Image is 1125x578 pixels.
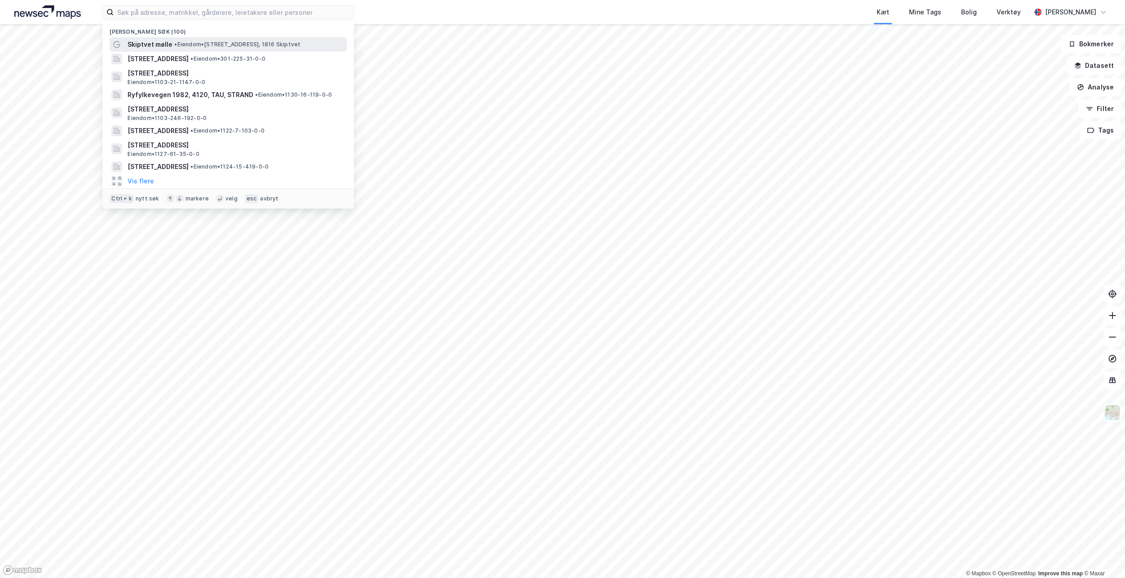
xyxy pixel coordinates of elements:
div: [PERSON_NAME] søk (100) [102,21,354,37]
span: [STREET_ADDRESS] [128,68,343,79]
span: Eiendom • 1127-61-35-0-0 [128,151,199,158]
span: [STREET_ADDRESS] [128,104,343,115]
div: velg [225,195,238,202]
span: [STREET_ADDRESS] [128,53,189,64]
span: Eiendom • [STREET_ADDRESS], 1816 Skiptvet [174,41,300,48]
span: • [255,91,258,98]
span: • [174,41,177,48]
span: Eiendom • 1130-16-119-0-0 [255,91,332,98]
div: nytt søk [136,195,159,202]
div: Mine Tags [909,7,941,18]
iframe: Chat Widget [1080,535,1125,578]
span: Skiptvet mølle [128,39,172,50]
a: Mapbox [966,570,991,577]
span: [STREET_ADDRESS] [128,140,343,151]
div: Ctrl + k [110,194,134,203]
div: Kart [877,7,889,18]
span: • [190,55,193,62]
button: Vis flere [128,176,154,187]
button: Analyse [1069,78,1121,96]
button: Tags [1080,121,1121,139]
span: Eiendom • 1122-7-103-0-0 [190,127,265,134]
span: Eiendom • 1103-246-192-0-0 [128,115,207,122]
div: Bolig [961,7,977,18]
div: Kontrollprogram for chat [1080,535,1125,578]
div: Verktøy [997,7,1021,18]
div: avbryt [260,195,278,202]
button: Datasett [1067,57,1121,75]
a: Mapbox homepage [3,565,42,575]
span: Eiendom • 1103-21-1147-0-0 [128,79,205,86]
span: Ryfylkevegen 1982, 4120, TAU, STRAND [128,89,253,100]
span: Eiendom • 301-225-31-0-0 [190,55,265,62]
button: Bokmerker [1061,35,1121,53]
a: OpenStreetMap [993,570,1036,577]
div: esc [245,194,259,203]
span: [STREET_ADDRESS] [128,161,189,172]
div: [PERSON_NAME] [1045,7,1096,18]
span: • [190,163,193,170]
input: Søk på adresse, matrikkel, gårdeiere, leietakere eller personer [114,5,353,19]
img: Z [1104,404,1121,421]
a: Improve this map [1038,570,1083,577]
div: markere [185,195,209,202]
button: Filter [1078,100,1121,118]
span: Eiendom • 1124-15-419-0-0 [190,163,269,170]
img: logo.a4113a55bc3d86da70a041830d287a7e.svg [14,5,81,19]
span: • [190,127,193,134]
span: [STREET_ADDRESS] [128,125,189,136]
